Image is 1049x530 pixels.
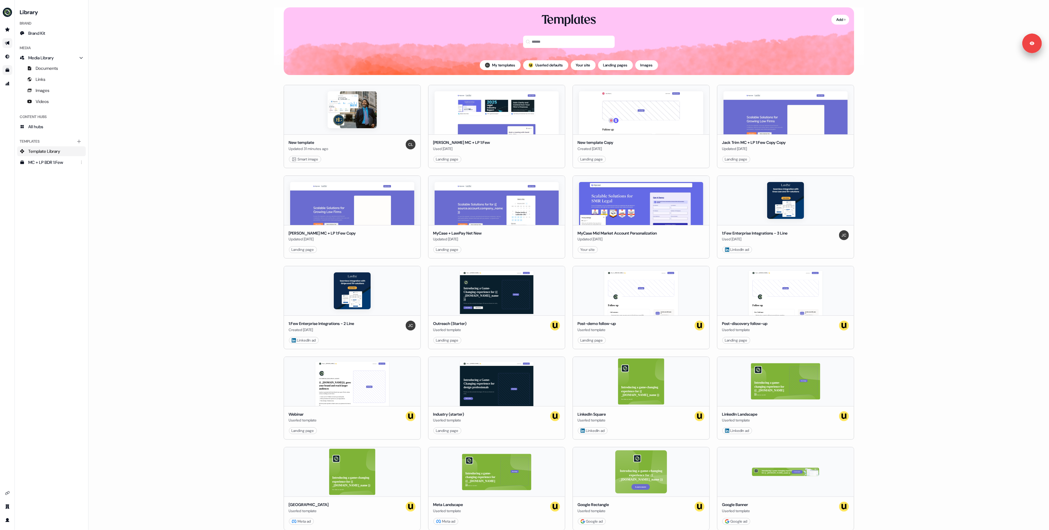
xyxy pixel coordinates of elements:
[528,63,533,68] div: ;
[17,43,86,53] div: Media
[17,85,86,95] a: Images
[523,60,568,70] button: userled logo;Userled defaults
[433,230,482,236] div: MyCase + LawPay Net New
[36,87,49,93] span: Images
[28,30,45,36] span: Brand Kit
[724,91,848,134] img: Jack Trim MC + LP 1:Few Copy Copy
[717,85,854,168] button: Jack Trim MC + LP 1:Few Copy CopyJack Trim MC + LP 1:Few Copy CopyUpdated [DATE]Landing page
[578,417,606,423] div: Userled template
[289,146,329,152] div: Updated 31 minutes ago
[289,417,317,423] div: Userled template
[831,15,849,25] button: Add
[284,357,421,440] button: Hey {{ _[DOMAIN_NAME] }} 👋Learn moreBook a demoLIVE WEBINAR | [DATE] 1PM EST | 10AM PST{{ _[DOMAI...
[581,247,595,253] div: Your site
[578,321,616,327] div: Post-demo follow-up
[550,411,560,421] img: userled logo
[436,156,459,162] div: Landing page
[17,136,86,146] div: Templates
[695,321,704,330] img: userled logo
[284,85,421,168] button: New templateNew templateUpdated 31 minutes agoCharlie Smart image
[292,156,318,162] div: Smart image
[717,357,854,440] button: Introducing a game-changing experience for {{ _[DOMAIN_NAME] }}See what we can do!Your imageLinke...
[435,182,559,225] img: MyCase + LawPay Net New
[725,337,747,343] div: Landing page
[17,18,86,28] div: Brand
[433,417,464,423] div: Userled template
[542,12,596,28] div: Templates
[578,140,613,146] div: New template Copy
[36,98,49,105] span: Videos
[289,321,354,327] div: 1:Few Enterprise Integrations - 2 Line
[578,411,606,417] div: LinkedIn Square
[436,247,459,253] div: Landing page
[436,428,459,434] div: Landing page
[292,247,314,253] div: Landing page
[578,236,657,242] div: Updated [DATE]
[428,357,565,440] button: Hey {{ _[DOMAIN_NAME] }} 👋Learn moreBook a demoIntroducing a Game-Changing experience for design ...
[717,176,854,259] button: 1:Few Enterprise Integrations - 3 Line1:Few Enterprise Integrations - 3 LineUsed [DATE]Jason Link...
[598,60,633,70] button: Landing pages
[581,156,603,162] div: Landing page
[433,146,490,152] div: Used [DATE]
[17,146,86,156] a: Template Library
[722,411,758,417] div: LinkedIn Landscape
[573,85,710,168] button: New template CopyNew template CopyCreated [DATE]Landing page
[722,140,786,146] div: Jack Trim MC + LP 1:Few Copy Copy
[578,327,616,333] div: Userled template
[722,508,750,514] div: Userled template
[695,502,704,512] img: userled logo
[2,488,12,498] a: Go to integrations
[550,321,560,330] img: userled logo
[579,182,703,225] img: MyCase Mid Market Account Personalization
[722,502,750,508] div: Google Banner
[528,63,533,68] img: userled logo
[2,52,12,61] a: Go to Inbound
[436,337,459,343] div: Landing page
[725,428,749,434] div: LinkedIn ad
[406,502,416,512] img: userled logo
[722,327,768,333] div: Userled template
[17,53,86,63] a: Media Library
[573,266,710,349] button: Hey {{ _[DOMAIN_NAME] }} 👋Learn moreBook a demoYour imageFollow upCall summary Understand what cu...
[722,236,788,242] div: Used [DATE]
[2,25,12,34] a: Go to prospects
[289,327,354,333] div: Created [DATE]
[289,140,329,146] div: New template
[433,321,467,327] div: Outreach (Starter)
[428,176,565,259] button: MyCase + LawPay Net NewMyCase + LawPay Net NewUpdated [DATE]Landing page
[725,247,749,253] div: LinkedIn ad
[839,502,849,512] img: userled logo
[571,60,596,70] button: Your site
[17,157,86,167] a: MC + LP BDR 1:Few
[289,508,329,514] div: Userled template
[328,91,377,128] img: New template
[289,236,356,242] div: Updated [DATE]
[578,508,609,514] div: Userled template
[433,140,490,146] div: [PERSON_NAME] MC + LP 1:Few
[406,140,416,149] img: Charlie
[573,357,710,440] button: Introducing a game-changing experience for {{ _[DOMAIN_NAME]_name }}See what we can do!LinkedIn S...
[436,518,455,524] div: Meta ad
[334,272,371,309] img: 1:Few Enterprise Integrations - 2 Line
[290,182,414,225] img: Garrett Meier MC + LP 1:Few Copy
[17,122,86,132] a: All hubs
[17,97,86,106] a: Videos
[289,230,356,236] div: [PERSON_NAME] MC + LP 1:Few Copy
[433,411,464,417] div: Industry (starter)
[839,230,849,240] img: Jason
[36,65,58,71] span: Documents
[722,146,786,152] div: Updated [DATE]
[28,55,54,61] span: Media Library
[581,337,603,343] div: Landing page
[17,74,86,84] a: Links
[578,230,657,236] div: MyCase Mid Market Account Personalization
[573,176,710,259] button: MyCase Mid Market Account PersonalizationMyCase Mid Market Account PersonalizationUpdated [DATE]Y...
[2,502,12,512] a: Go to team
[428,266,565,349] button: Hey {{ _[DOMAIN_NAME] }} 👋Learn moreBook a demoIntroducing a Game-Changing experience for {{ _[DO...
[722,230,788,236] div: 1:Few Enterprise Integrations - 3 Line
[428,85,565,168] button: David An MC + LP 1:Few[PERSON_NAME] MC + LP 1:FewUsed [DATE]Landing page
[725,156,747,162] div: Landing page
[722,321,768,327] div: Post-discovery follow-up
[433,508,463,514] div: Userled template
[480,60,521,70] button: My templates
